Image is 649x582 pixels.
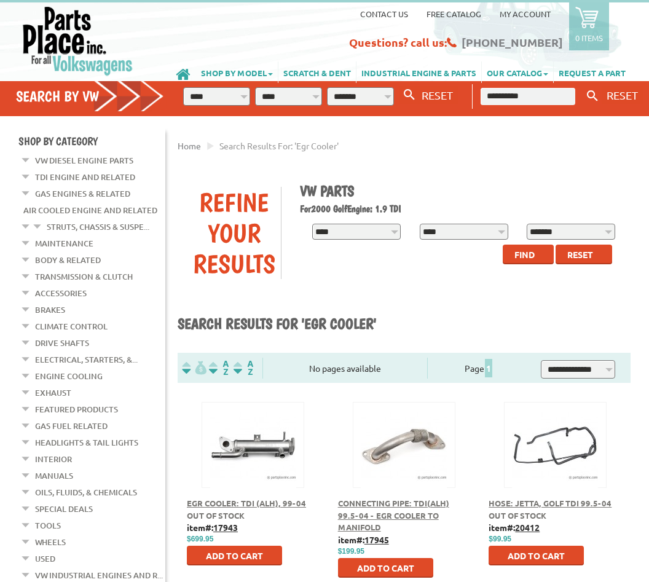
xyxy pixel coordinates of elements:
[489,535,511,543] span: $99.95
[607,88,638,101] span: RESET
[482,61,553,83] a: OUR CATALOG
[35,468,73,484] a: Manuals
[300,182,621,200] h1: VW Parts
[35,318,108,334] a: Climate Control
[575,33,603,43] p: 0 items
[18,135,165,147] h4: Shop By Category
[356,61,481,83] a: INDUSTRIAL ENGINE & PARTS
[35,285,87,301] a: Accessories
[35,368,103,384] a: Engine Cooling
[399,86,420,104] button: Search By VW...
[35,484,137,500] a: Oils, Fluids, & Chemicals
[500,9,551,19] a: My Account
[35,169,135,185] a: TDI Engine and Related
[187,498,306,508] a: EGR Cooler: TDI (ALH), 99-04
[569,2,609,50] a: 0 items
[489,498,612,508] a: Hose: Jetta, Golf TDI 99.5-04
[602,86,643,104] button: RESET
[300,203,621,214] h2: 2000 Golf
[206,550,263,561] span: Add to Cart
[417,86,458,104] button: RESET
[35,352,138,368] a: Electrical, Starters, &...
[300,203,311,214] span: For
[489,546,584,565] button: Add to Cart
[35,269,133,285] a: Transmission & Clutch
[196,61,278,83] a: SHOP BY MODEL
[567,249,593,260] span: Reset
[16,87,164,105] h4: Search by VW
[263,362,427,375] div: No pages available
[178,140,201,151] a: Home
[187,510,245,521] span: Out of stock
[35,501,93,517] a: Special Deals
[338,498,449,532] a: Connecting Pipe: TDI(ALH) 99.5-04 - EGR Cooler to Manifold
[338,547,364,556] span: $199.95
[35,534,66,550] a: Wheels
[35,551,55,567] a: Used
[422,88,453,101] span: RESET
[35,385,71,401] a: Exhaust
[515,522,540,533] u: 20412
[583,86,602,106] button: Keyword Search
[35,335,89,351] a: Drive Shafts
[489,522,540,533] b: item#:
[35,235,93,251] a: Maintenance
[338,534,389,545] b: item#:
[35,186,130,202] a: Gas Engines & Related
[278,61,356,83] a: SCRATCH & DENT
[35,517,61,533] a: Tools
[554,61,631,83] a: REQUEST A PART
[219,140,339,151] span: Search results for: 'Egr cooler'
[427,9,481,19] a: Free Catalog
[514,249,535,260] span: Find
[35,302,65,318] a: Brakes
[22,6,134,76] img: Parts Place Inc!
[364,534,389,545] u: 17945
[35,401,118,417] a: Featured Products
[213,522,238,533] u: 17943
[489,510,546,521] span: Out of stock
[35,418,108,434] a: Gas Fuel Related
[47,219,149,235] a: Struts, Chassis & Suspe...
[206,361,231,375] img: Sort by Headline
[187,187,281,279] div: Refine Your Results
[357,562,414,573] span: Add to Cart
[35,152,133,168] a: VW Diesel Engine Parts
[338,558,433,578] button: Add to Cart
[427,358,530,379] div: Page
[35,252,101,268] a: Body & Related
[231,361,256,375] img: Sort by Sales Rank
[503,245,554,264] button: Find
[35,435,138,450] a: Headlights & Tail Lights
[347,203,401,214] span: Engine: 1.9 TDI
[187,522,238,533] b: item#:
[182,361,206,375] img: filterpricelow.svg
[556,245,612,264] button: Reset
[23,202,157,218] a: Air Cooled Engine and Related
[485,359,492,377] span: 1
[187,546,282,565] button: Add to Cart
[35,451,72,467] a: Interior
[178,315,631,334] h1: Search results for 'Egr cooler'
[360,9,408,19] a: Contact us
[508,550,565,561] span: Add to Cart
[187,535,213,543] span: $699.95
